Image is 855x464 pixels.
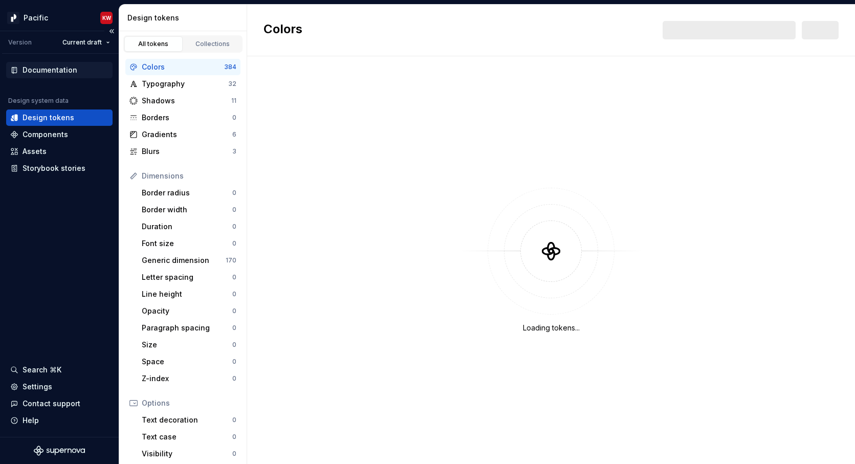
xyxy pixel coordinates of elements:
[232,239,236,248] div: 0
[142,306,232,316] div: Opacity
[138,202,240,218] a: Border width0
[104,24,119,38] button: Collapse sidebar
[62,38,102,47] span: Current draft
[232,450,236,458] div: 0
[142,146,232,157] div: Blurs
[232,114,236,122] div: 0
[142,255,226,266] div: Generic dimension
[6,160,113,176] a: Storybook stories
[125,59,240,75] a: Colors384
[232,206,236,214] div: 0
[7,12,19,24] img: 8d0dbd7b-a897-4c39-8ca0-62fbda938e11.png
[142,171,236,181] div: Dimensions
[138,286,240,302] a: Line height0
[6,143,113,160] a: Assets
[232,433,236,441] div: 0
[523,323,580,333] div: Loading tokens...
[138,412,240,428] a: Text decoration0
[264,21,302,39] h2: Colors
[142,415,232,425] div: Text decoration
[23,113,74,123] div: Design tokens
[142,205,232,215] div: Border width
[138,337,240,353] a: Size0
[232,290,236,298] div: 0
[232,374,236,383] div: 0
[125,93,240,109] a: Shadows11
[138,303,240,319] a: Opacity0
[127,13,243,23] div: Design tokens
[23,415,39,426] div: Help
[142,188,232,198] div: Border radius
[142,398,236,408] div: Options
[224,63,236,71] div: 384
[58,35,115,50] button: Current draft
[232,223,236,231] div: 0
[125,143,240,160] a: Blurs3
[125,109,240,126] a: Borders0
[142,238,232,249] div: Font size
[23,146,47,157] div: Assets
[6,395,113,412] button: Contact support
[8,38,32,47] div: Version
[232,341,236,349] div: 0
[6,379,113,395] a: Settings
[142,272,232,282] div: Letter spacing
[138,446,240,462] a: Visibility0
[231,97,236,105] div: 11
[142,222,232,232] div: Duration
[142,340,232,350] div: Size
[6,62,113,78] a: Documentation
[138,370,240,387] a: Z-index0
[138,218,240,235] a: Duration0
[142,449,232,459] div: Visibility
[125,76,240,92] a: Typography32
[125,126,240,143] a: Gradients6
[23,129,68,140] div: Components
[142,373,232,384] div: Z-index
[23,365,61,375] div: Search ⌘K
[138,320,240,336] a: Paragraph spacing0
[142,432,232,442] div: Text case
[142,79,228,89] div: Typography
[142,96,231,106] div: Shadows
[232,273,236,281] div: 0
[232,130,236,139] div: 6
[23,382,52,392] div: Settings
[6,109,113,126] a: Design tokens
[23,163,85,173] div: Storybook stories
[23,399,80,409] div: Contact support
[128,40,179,48] div: All tokens
[138,353,240,370] a: Space0
[232,189,236,197] div: 0
[34,446,85,456] svg: Supernova Logo
[138,429,240,445] a: Text case0
[142,113,232,123] div: Borders
[142,62,224,72] div: Colors
[232,147,236,156] div: 3
[2,7,117,29] button: PacificKW
[138,185,240,201] a: Border radius0
[138,252,240,269] a: Generic dimension170
[6,362,113,378] button: Search ⌘K
[232,416,236,424] div: 0
[23,65,77,75] div: Documentation
[232,307,236,315] div: 0
[24,13,48,23] div: Pacific
[142,357,232,367] div: Space
[102,14,111,22] div: KW
[142,289,232,299] div: Line height
[142,129,232,140] div: Gradients
[8,97,69,105] div: Design system data
[232,358,236,366] div: 0
[228,80,236,88] div: 32
[232,324,236,332] div: 0
[142,323,232,333] div: Paragraph spacing
[138,235,240,252] a: Font size0
[6,412,113,429] button: Help
[187,40,238,48] div: Collections
[6,126,113,143] a: Components
[138,269,240,285] a: Letter spacing0
[226,256,236,264] div: 170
